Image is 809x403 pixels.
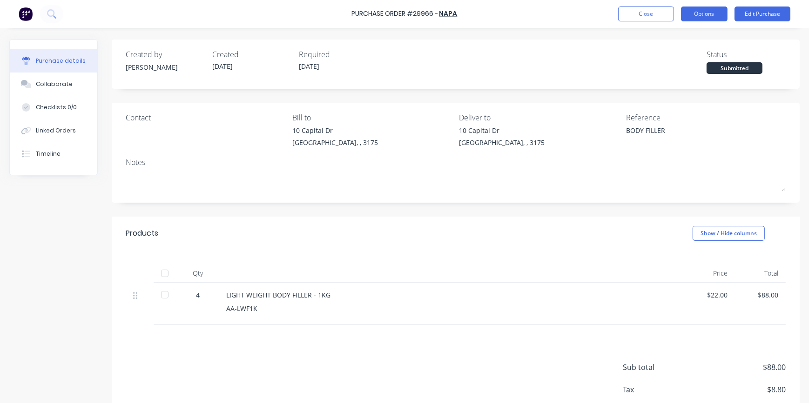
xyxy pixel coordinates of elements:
button: Timeline [10,142,97,165]
div: AA-LWF1K [226,304,677,313]
div: Qty [177,264,219,283]
div: $22.00 [692,290,728,300]
button: Linked Orders [10,119,97,142]
button: Purchase details [10,49,97,73]
div: Created by [126,49,205,60]
span: Sub total [623,362,693,373]
div: Submitted [707,62,762,74]
div: LIGHT WEIGHT BODY FILLER - 1KG [226,290,677,300]
div: Timeline [36,150,61,158]
button: Show / Hide columns [693,226,765,241]
div: Required [299,49,378,60]
div: Reference [626,112,786,123]
div: Purchase Order #29966 - [352,9,438,19]
div: Notes [126,157,786,168]
button: Edit Purchase [735,7,790,21]
div: Created [212,49,291,60]
span: $88.00 [693,362,786,373]
div: Linked Orders [36,126,76,135]
div: [GEOGRAPHIC_DATA], , 3175 [459,138,545,147]
div: Deliver to [459,112,619,123]
button: Checklists 0/0 [10,96,97,119]
div: [GEOGRAPHIC_DATA], , 3175 [292,138,378,147]
div: 10 Capital Dr [292,126,378,135]
a: NAPA [439,9,458,19]
button: Collaborate [10,73,97,96]
span: Tax [623,384,693,395]
button: Options [681,7,728,21]
span: $8.80 [693,384,786,395]
div: 10 Capital Dr [459,126,545,135]
div: [PERSON_NAME] [126,62,205,72]
div: Products [126,228,158,239]
textarea: BODY FILLER [626,126,742,146]
div: Checklists 0/0 [36,103,77,112]
div: Purchase details [36,57,86,65]
div: Status [707,49,786,60]
div: $88.00 [742,290,778,300]
div: Contact [126,112,285,123]
div: Collaborate [36,80,73,88]
div: 4 [184,290,211,300]
div: Total [735,264,786,283]
button: Close [618,7,674,21]
img: Factory [19,7,33,21]
div: Bill to [292,112,452,123]
div: Price [684,264,735,283]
